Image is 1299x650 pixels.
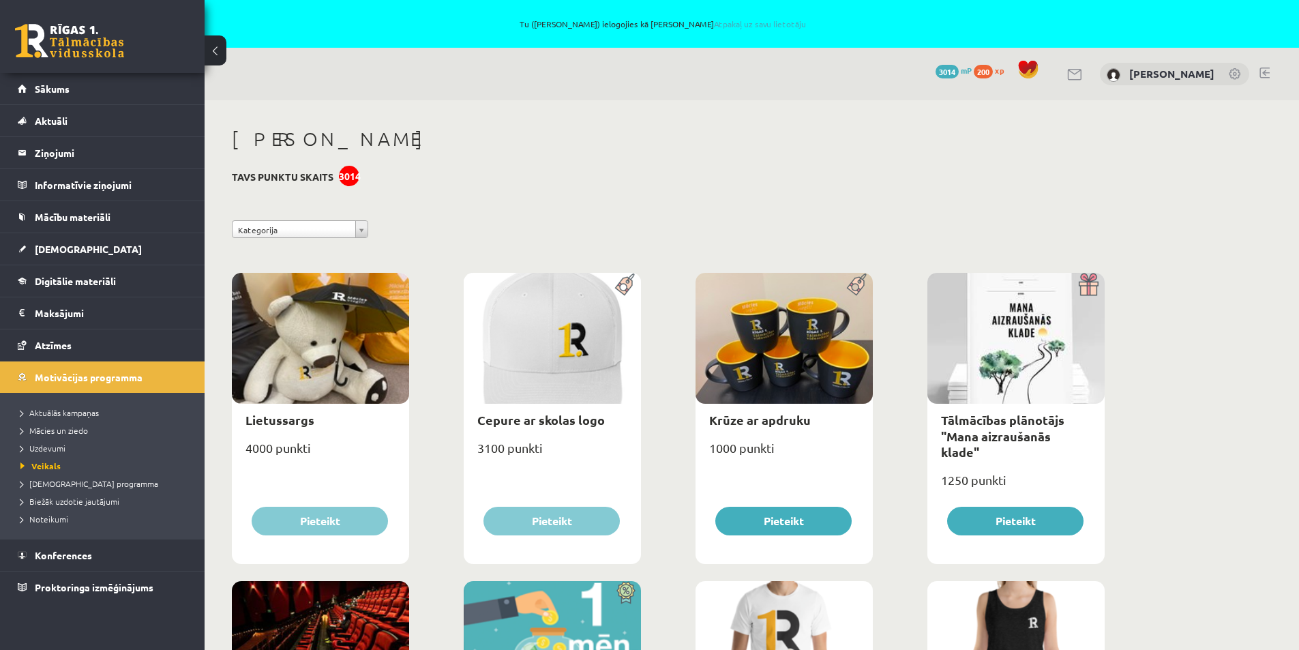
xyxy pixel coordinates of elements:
[20,514,68,525] span: Noteikumi
[35,371,143,383] span: Motivācijas programma
[15,24,124,58] a: Rīgas 1. Tālmācības vidusskola
[20,407,191,419] a: Aktuālās kampaņas
[35,297,188,329] legend: Maksājumi
[20,478,158,489] span: [DEMOGRAPHIC_DATA] programma
[20,424,191,437] a: Mācies un ziedo
[696,437,873,471] div: 1000 punkti
[483,507,620,535] button: Pieteikt
[35,211,110,223] span: Mācību materiāli
[20,460,61,471] span: Veikals
[18,572,188,603] a: Proktoringa izmēģinājums
[18,105,188,136] a: Aktuāli
[20,407,99,418] span: Aktuālās kampaņas
[35,581,153,593] span: Proktoringa izmēģinājums
[18,201,188,233] a: Mācību materiāli
[20,477,191,490] a: [DEMOGRAPHIC_DATA] programma
[18,540,188,571] a: Konferences
[18,73,188,104] a: Sākums
[18,233,188,265] a: [DEMOGRAPHIC_DATA]
[936,65,959,78] span: 3014
[232,171,333,183] h3: Tavs punktu skaits
[477,412,605,428] a: Cepure ar skolas logo
[464,437,641,471] div: 3100 punkti
[232,128,1105,151] h1: [PERSON_NAME]
[714,18,806,29] a: Atpakaļ uz savu lietotāju
[610,581,641,604] img: Atlaide
[238,221,350,239] span: Kategorija
[18,137,188,168] a: Ziņojumi
[995,65,1004,76] span: xp
[18,265,188,297] a: Digitālie materiāli
[18,329,188,361] a: Atzīmes
[339,166,359,186] div: 3014
[35,275,116,287] span: Digitālie materiāli
[20,443,65,454] span: Uzdevumi
[35,339,72,351] span: Atzīmes
[1107,68,1120,82] img: Artūrs Masaļskis
[20,495,191,507] a: Biežāk uzdotie jautājumi
[927,469,1105,503] div: 1250 punkti
[974,65,1011,76] a: 200 xp
[35,83,70,95] span: Sākums
[1074,273,1105,296] img: Dāvana ar pārsteigumu
[941,412,1064,460] a: Tālmācības plānotājs "Mana aizraušanās klade"
[709,412,811,428] a: Krūze ar apdruku
[18,361,188,393] a: Motivācijas programma
[936,65,972,76] a: 3014 mP
[974,65,993,78] span: 200
[35,137,188,168] legend: Ziņojumi
[35,549,92,561] span: Konferences
[20,425,88,436] span: Mācies un ziedo
[20,442,191,454] a: Uzdevumi
[35,115,68,127] span: Aktuāli
[20,460,191,472] a: Veikals
[610,273,641,296] img: Populāra prece
[1129,67,1214,80] a: [PERSON_NAME]
[18,297,188,329] a: Maksājumi
[157,20,1169,28] span: Tu ([PERSON_NAME]) ielogojies kā [PERSON_NAME]
[947,507,1084,535] button: Pieteikt
[20,496,119,507] span: Biežāk uzdotie jautājumi
[232,220,368,238] a: Kategorija
[961,65,972,76] span: mP
[715,507,852,535] button: Pieteikt
[232,437,409,471] div: 4000 punkti
[20,513,191,525] a: Noteikumi
[18,169,188,201] a: Informatīvie ziņojumi
[35,169,188,201] legend: Informatīvie ziņojumi
[842,273,873,296] img: Populāra prece
[245,412,314,428] a: Lietussargs
[35,243,142,255] span: [DEMOGRAPHIC_DATA]
[252,507,388,535] button: Pieteikt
